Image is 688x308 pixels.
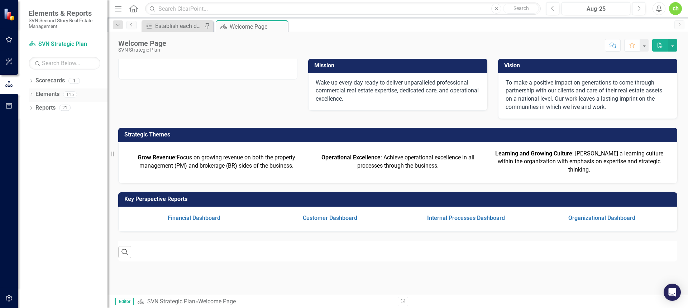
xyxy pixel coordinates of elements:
h3: Key Perspective Reports [124,196,674,202]
a: Establish each department's portion of every Corporate wide GL [143,21,202,30]
button: Search [503,4,539,14]
span: Editor [115,298,134,305]
div: Aug-25 [564,5,628,13]
a: Customer Dashboard [303,215,357,221]
div: 1 [68,78,80,84]
span: Search [513,5,529,11]
strong: Learning and Growing Culture [495,150,572,157]
span: : Achieve operational excellence in all processes through the business. [321,154,474,169]
small: SVN|Second Story Real Estate Management [29,18,100,29]
a: SVN Strategic Plan [147,298,195,305]
a: Organizational Dashboard [568,215,635,221]
div: Welcome Page [118,39,166,47]
span: Elements & Reports [29,9,100,18]
div: » [137,298,392,306]
h3: Vision [504,62,674,69]
div: Open Intercom Messenger [664,284,681,301]
input: Search ClearPoint... [145,3,541,15]
a: Financial Dashboard [168,215,220,221]
a: SVN Strategic Plan [29,40,100,48]
span: Focus on growing revenue on both the property management (PM) and brokerage (BR) sides of the bus... [138,154,295,169]
button: ch [669,2,682,15]
img: ClearPoint Strategy [3,8,16,21]
a: Reports [35,104,56,112]
button: Aug-25 [562,2,630,15]
a: Scorecards [35,77,65,85]
a: Internal Processes Dashboard [427,215,505,221]
div: Welcome Page [198,298,236,305]
strong: Operational Excellence [321,154,381,161]
h3: Strategic Themes [124,131,674,138]
h3: Mission [314,62,484,69]
input: Search Below... [29,57,100,69]
a: Elements [35,90,59,98]
strong: Grow Revenue: [138,154,177,161]
span: : [PERSON_NAME] a learning culture within the organization with emphasis on expertise and strateg... [495,150,663,173]
p: Wake up every day ready to deliver unparalleled professional commercial real estate expertise, de... [316,79,480,104]
div: SVN Strategic Plan [118,47,166,53]
div: Establish each department's portion of every Corporate wide GL [155,21,202,30]
div: 115 [63,91,77,97]
p: To make a positive impact on generations to come through partnership with our clients and care of... [506,79,670,111]
div: Welcome Page [230,22,286,31]
div: 21 [59,105,71,111]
